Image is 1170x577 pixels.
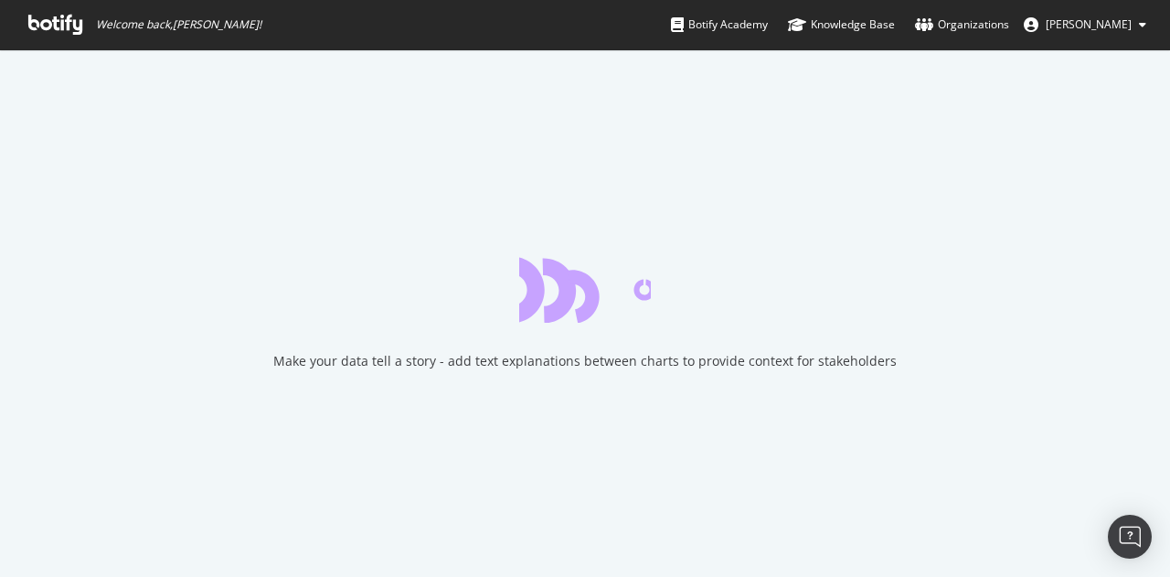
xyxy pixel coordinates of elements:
div: Make your data tell a story - add text explanations between charts to provide context for stakeho... [273,352,897,370]
span: Lukas MÄNNL [1046,16,1132,32]
div: Open Intercom Messenger [1108,515,1152,559]
button: [PERSON_NAME] [1009,10,1161,39]
div: Botify Academy [671,16,768,34]
div: Organizations [915,16,1009,34]
div: animation [519,257,651,323]
div: Knowledge Base [788,16,895,34]
span: Welcome back, [PERSON_NAME] ! [96,17,261,32]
